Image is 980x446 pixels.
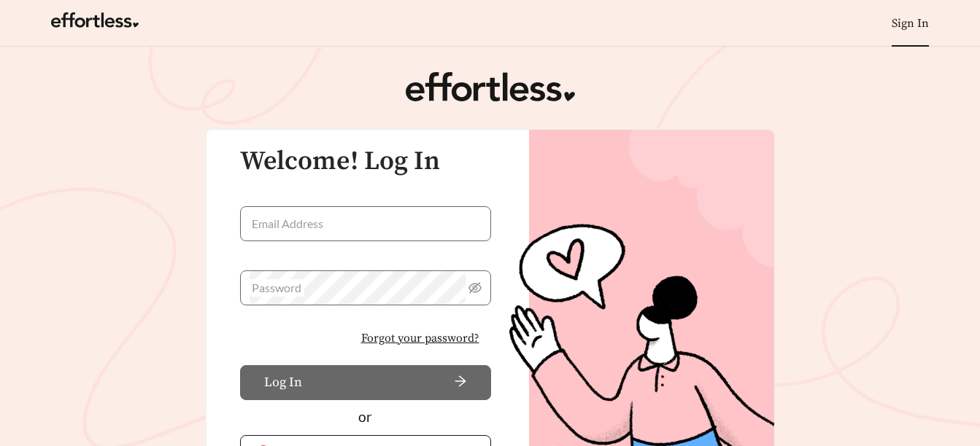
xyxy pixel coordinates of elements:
span: eye-invisible [468,281,482,294]
button: Forgot your password? [350,323,491,353]
h3: Welcome! Log In [240,147,491,176]
span: Forgot your password? [361,329,479,347]
button: Log Inarrow-right [240,365,491,400]
div: or [240,407,491,428]
a: Sign In [892,16,929,31]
